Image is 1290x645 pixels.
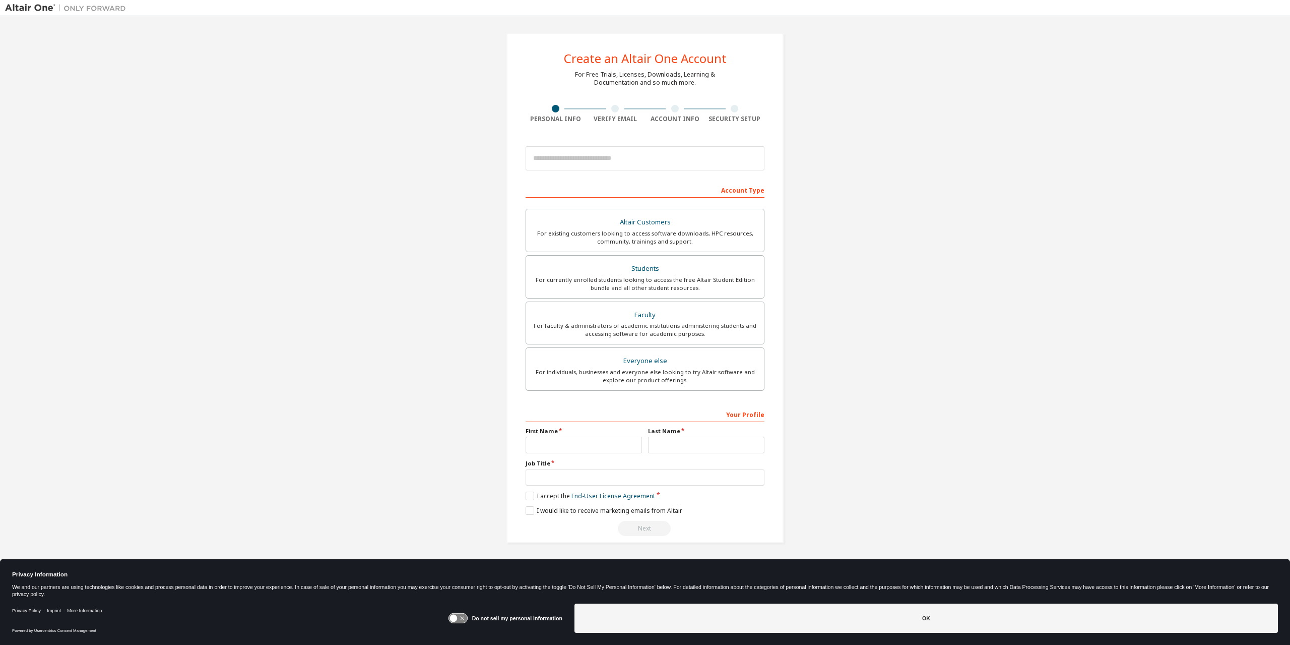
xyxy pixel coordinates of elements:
[532,276,758,292] div: For currently enrolled students looking to access the free Altair Student Edition bundle and all ...
[532,322,758,338] div: For faculty & administrators of academic institutions administering students and accessing softwa...
[532,354,758,368] div: Everyone else
[526,459,764,467] label: Job Title
[575,71,715,87] div: For Free Trials, Licenses, Downloads, Learning & Documentation and so much more.
[526,406,764,422] div: Your Profile
[526,182,764,198] div: Account Type
[526,427,642,435] label: First Name
[526,115,586,123] div: Personal Info
[564,52,727,65] div: Create an Altair One Account
[532,215,758,229] div: Altair Customers
[526,521,764,536] div: Read and acccept EULA to continue
[571,492,655,500] a: End-User License Agreement
[532,262,758,276] div: Students
[526,506,682,515] label: I would like to receive marketing emails from Altair
[648,427,764,435] label: Last Name
[532,308,758,322] div: Faculty
[586,115,646,123] div: Verify Email
[645,115,705,123] div: Account Info
[5,3,131,13] img: Altair One
[532,229,758,246] div: For existing customers looking to access software downloads, HPC resources, community, trainings ...
[705,115,765,123] div: Security Setup
[532,368,758,384] div: For individuals, businesses and everyone else looking to try Altair software and explore our prod...
[526,492,655,500] label: I accept the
